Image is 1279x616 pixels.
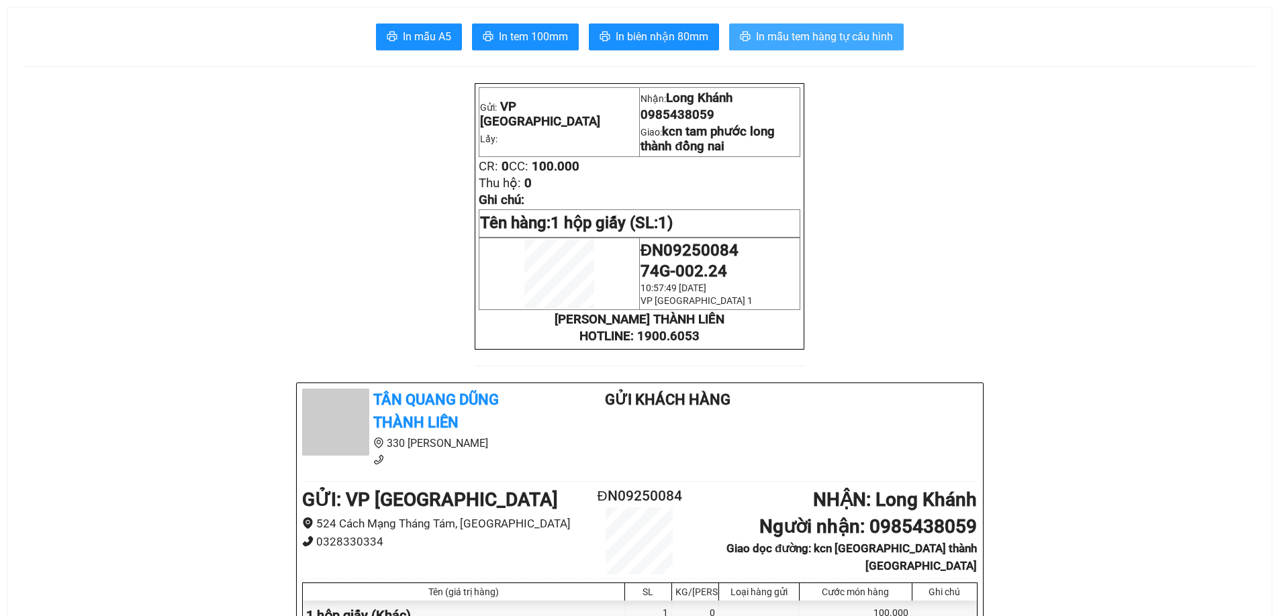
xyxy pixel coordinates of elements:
div: Cước món hàng [803,586,908,597]
span: printer [600,31,610,44]
span: In tem 100mm [499,28,568,45]
span: CC: [509,159,528,174]
span: printer [483,31,493,44]
button: printerIn tem 100mm [472,23,579,50]
span: 100.000 [532,159,579,174]
b: NHẬN : Long Khánh [813,489,977,511]
div: SL [628,586,668,597]
strong: [PERSON_NAME] THÀNH LIÊN [555,312,724,327]
li: 0328330334 [302,533,583,551]
span: Long Khánh [666,91,732,105]
b: Gửi khách hàng [605,391,730,408]
span: Giao: [641,127,775,152]
span: 0 [524,176,532,191]
span: VP [GEOGRAPHIC_DATA] 1 [641,295,753,306]
span: Thu hộ: [479,176,521,191]
span: Ghi chú: [479,193,524,207]
span: In mẫu tem hàng tự cấu hình [756,28,893,45]
span: printer [740,31,751,44]
span: 1 hộp giấy (SL: [551,213,673,232]
div: KG/[PERSON_NAME] [675,586,715,597]
li: 330 [PERSON_NAME] [302,435,552,452]
span: phone [302,535,314,547]
span: 10:57:49 [DATE] [641,283,706,293]
span: environment [302,517,314,529]
button: printerIn biên nhận 80mm [589,23,719,50]
span: 1) [658,213,673,232]
span: printer [387,31,397,44]
span: Lấy: [480,134,498,144]
b: Người nhận : 0985438059 [759,515,977,537]
span: 0 [502,159,509,174]
span: CR: [479,159,498,174]
span: ĐN09250084 [641,241,739,260]
p: Gửi: [480,99,638,129]
div: Tên (giá trị hàng) [306,586,621,597]
div: Ghi chú [916,586,974,597]
h2: ĐN09250084 [583,485,696,507]
span: In mẫu A5 [403,28,451,45]
li: 524 Cách Mạng Tháng Tám, [GEOGRAPHIC_DATA] [302,515,583,533]
b: GỬI : VP [GEOGRAPHIC_DATA] [302,489,558,511]
div: Loại hàng gửi [722,586,796,597]
strong: HOTLINE: 1900.6053 [579,329,700,344]
span: VP [GEOGRAPHIC_DATA] [480,99,600,129]
button: printerIn mẫu tem hàng tự cấu hình [729,23,904,50]
button: printerIn mẫu A5 [376,23,462,50]
span: 0985438059 [641,107,714,122]
span: environment [373,438,384,448]
span: phone [373,454,384,465]
b: Tân Quang Dũng Thành Liên [373,391,499,431]
span: In biên nhận 80mm [616,28,708,45]
span: Tên hàng: [480,213,673,232]
p: Nhận: [641,91,799,105]
span: 74G-002.24 [641,262,727,280]
b: Giao dọc đường: kcn [GEOGRAPHIC_DATA] thành [GEOGRAPHIC_DATA] [726,542,977,573]
span: kcn tam phước long thành đồng nai [641,124,775,154]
